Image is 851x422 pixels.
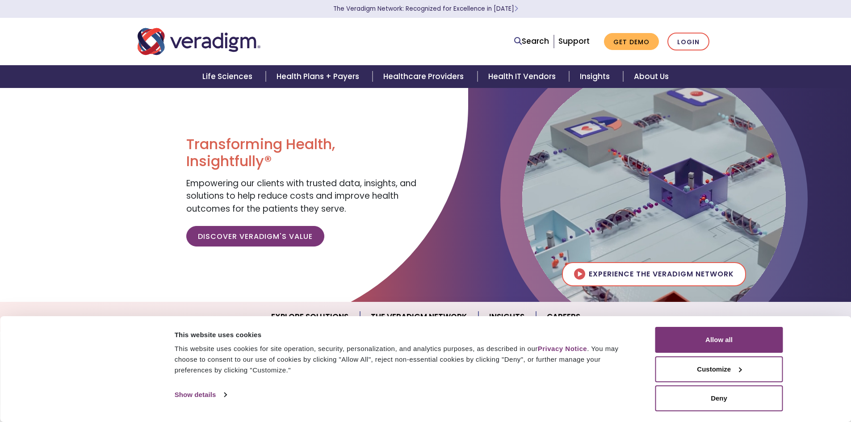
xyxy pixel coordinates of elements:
a: Insights [569,65,623,88]
a: Get Demo [604,33,659,50]
span: Empowering our clients with trusted data, insights, and solutions to help reduce costs and improv... [186,177,416,215]
span: Learn More [514,4,518,13]
img: Veradigm logo [138,27,260,56]
a: Support [558,36,590,46]
a: Explore Solutions [260,305,360,328]
button: Deny [655,385,783,411]
a: Insights [478,305,536,328]
a: Healthcare Providers [373,65,477,88]
a: Discover Veradigm's Value [186,226,324,247]
h1: Transforming Health, Insightfully® [186,136,419,170]
a: Health Plans + Payers [266,65,373,88]
a: Careers [536,305,591,328]
div: This website uses cookies for site operation, security, personalization, and analytics purposes, ... [175,343,635,376]
a: Search [514,35,549,47]
div: This website uses cookies [175,330,635,340]
a: Life Sciences [192,65,266,88]
a: Health IT Vendors [478,65,569,88]
a: Show details [175,388,226,401]
a: About Us [623,65,679,88]
a: The Veradigm Network: Recognized for Excellence in [DATE]Learn More [333,4,518,13]
button: Customize [655,356,783,382]
a: The Veradigm Network [360,305,478,328]
a: Login [667,33,709,51]
button: Allow all [655,327,783,353]
a: Privacy Notice [538,345,587,352]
